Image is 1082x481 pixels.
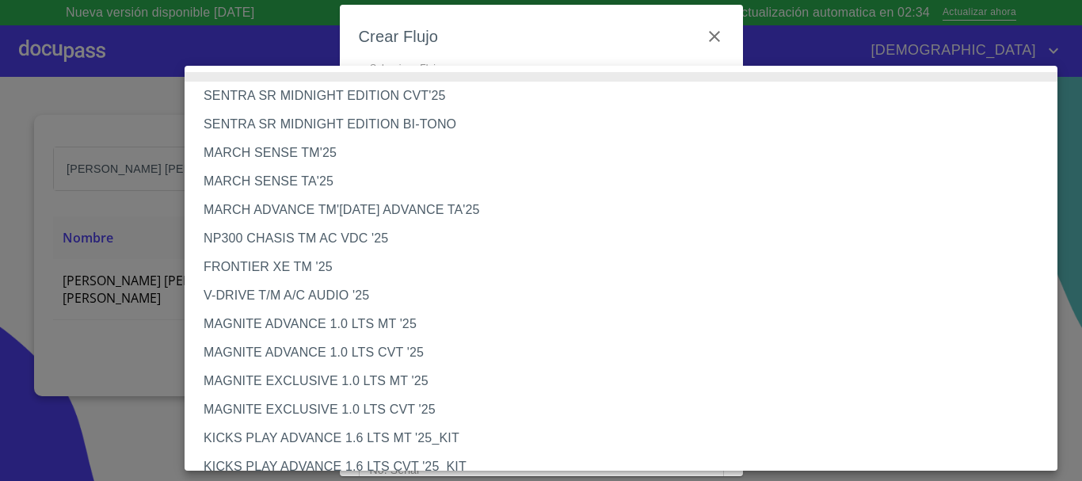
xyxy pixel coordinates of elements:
li: SENTRA SR MIDNIGHT EDITION CVT'25 [185,82,1069,110]
li: KICKS PLAY ADVANCE 1.6 LTS MT '25_KIT [185,424,1069,452]
li: MAGNITE ADVANCE 1.0 LTS MT '25 [185,310,1069,338]
li: FRONTIER XE TM '25 [185,253,1069,281]
li: MARCH SENSE TA'25 [185,167,1069,196]
li: KICKS PLAY ADVANCE 1.6 LTS CVT '25_KIT [185,452,1069,481]
li: MAGNITE ADVANCE 1.0 LTS CVT '25 [185,338,1069,367]
li: SENTRA SR MIDNIGHT EDITION BI-TONO [185,110,1069,139]
li: MAGNITE EXCLUSIVE 1.0 LTS MT '25 [185,367,1069,395]
li: V-DRIVE T/M A/C AUDIO '25 [185,281,1069,310]
li: MARCH SENSE TM'25 [185,139,1069,167]
li: MARCH ADVANCE TM'[DATE] ADVANCE TA'25 [185,196,1069,224]
li: NP300 CHASIS TM AC VDC '25 [185,224,1069,253]
li: MAGNITE EXCLUSIVE 1.0 LTS CVT '25 [185,395,1069,424]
